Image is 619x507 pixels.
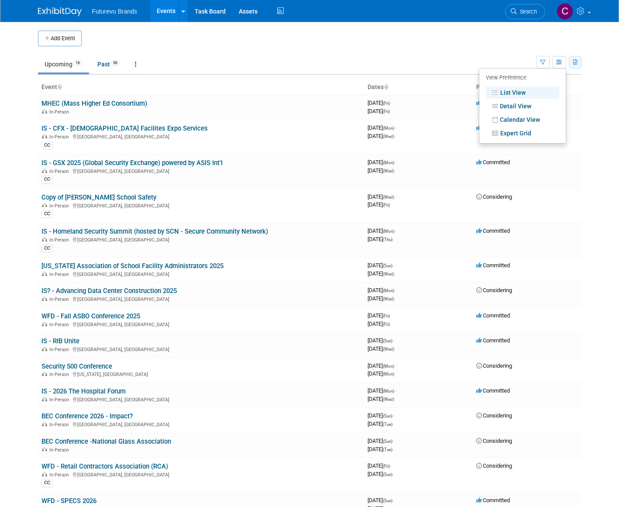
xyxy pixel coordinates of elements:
span: [DATE] [368,497,395,504]
span: - [394,262,395,269]
span: [DATE] [368,471,392,477]
span: Committed [476,100,510,106]
span: - [395,387,397,394]
span: - [394,438,395,444]
span: (Wed) [383,134,394,139]
a: List View [486,86,559,99]
span: (Tue) [383,422,392,427]
img: In-Person Event [42,397,47,401]
a: Sort by Event Name [57,83,62,90]
a: Copy of [PERSON_NAME] School Safety [41,193,156,201]
span: In-Person [49,272,72,277]
span: In-Person [49,347,72,352]
span: [DATE] [368,462,392,469]
span: Committed [476,387,510,394]
span: (Mon) [383,288,394,293]
span: (Fri) [383,464,390,469]
div: [GEOGRAPHIC_DATA], [GEOGRAPHIC_DATA] [41,396,361,403]
div: [GEOGRAPHIC_DATA], [GEOGRAPHIC_DATA] [41,321,361,328]
span: In-Person [49,397,72,403]
span: (Fri) [383,109,390,114]
a: MHEC (Mass Higher Ed Consortium) [41,100,147,107]
span: (Mon) [383,229,394,234]
span: Considering [476,287,512,293]
span: (Mon) [383,372,394,376]
span: Futurevu Brands [92,8,138,15]
span: [DATE] [368,312,392,319]
span: [DATE] [368,446,392,452]
span: [DATE] [368,201,390,208]
span: [DATE] [368,337,395,344]
a: Expert Grid [486,127,559,139]
span: In-Person [49,372,72,377]
div: View Preference: [486,72,559,85]
div: [GEOGRAPHIC_DATA], [GEOGRAPHIC_DATA] [41,236,361,243]
span: (Sun) [383,338,392,343]
img: In-Person Event [42,134,47,138]
a: BEC Conference 2026 - Impact? [41,412,133,420]
div: CC [41,245,53,252]
span: (Mon) [383,126,394,131]
span: (Mon) [383,364,394,369]
img: In-Person Event [42,447,47,452]
img: In-Person Event [42,322,47,326]
span: (Sun) [383,439,392,444]
div: CC [41,141,53,149]
th: Dates [364,80,473,95]
a: [US_STATE] Association of School Facility Administrators 2025 [41,262,224,270]
a: WFD - SPECS 2026 [41,497,96,505]
span: In-Person [49,297,72,302]
span: Considering [476,462,512,469]
a: IS - 2026 The Hospital Forum [41,387,126,395]
span: In-Person [49,447,72,453]
a: Past56 [91,56,127,72]
span: Committed [476,159,510,166]
a: Security 500 Conference [41,362,112,370]
a: Search [505,4,545,19]
a: IS? - Advancing Data Center Construction 2025 [41,287,177,295]
div: CC [41,176,53,183]
span: (Fri) [383,314,390,318]
span: - [395,287,397,293]
span: (Thu) [383,237,392,242]
span: [DATE] [368,321,390,327]
span: Considering [476,412,512,419]
a: Upcoming16 [38,56,89,72]
span: (Fri) [383,101,390,106]
span: [DATE] [368,396,394,402]
div: [GEOGRAPHIC_DATA], [GEOGRAPHIC_DATA] [41,133,361,140]
span: Committed [476,312,510,319]
span: [DATE] [368,270,394,277]
span: [DATE] [368,438,395,444]
span: - [394,497,395,504]
div: [GEOGRAPHIC_DATA], [GEOGRAPHIC_DATA] [41,421,361,428]
span: - [395,362,397,369]
span: - [395,228,397,234]
img: In-Person Event [42,347,47,351]
div: [GEOGRAPHIC_DATA], [GEOGRAPHIC_DATA] [41,295,361,302]
span: (Mon) [383,389,394,393]
span: (Tue) [383,447,392,452]
span: In-Person [49,203,72,209]
span: (Wed) [383,195,394,200]
div: CC [41,479,53,487]
span: (Wed) [383,397,394,402]
span: [DATE] [368,133,394,139]
span: (Sun) [383,263,392,268]
span: Committed [476,124,510,131]
span: In-Person [49,472,72,478]
span: [DATE] [368,362,397,369]
a: WFD - Retail Contractors Association (RCA) [41,462,168,470]
img: ExhibitDay [38,7,82,16]
img: In-Person Event [42,237,47,241]
span: [DATE] [368,387,397,394]
a: Detail View [486,100,559,112]
span: (Fri) [383,203,390,207]
span: [DATE] [368,108,390,114]
span: - [391,100,392,106]
span: [DATE] [368,262,395,269]
div: [GEOGRAPHIC_DATA], [GEOGRAPHIC_DATA] [41,345,361,352]
span: Committed [476,337,510,344]
div: CC [41,210,53,218]
div: [GEOGRAPHIC_DATA], [GEOGRAPHIC_DATA] [41,471,361,478]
